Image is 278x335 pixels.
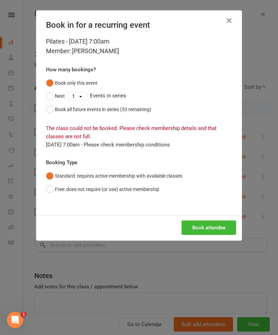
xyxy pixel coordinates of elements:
[46,65,96,74] label: How many bookings?
[21,312,26,317] span: 1
[224,15,235,26] button: Close
[182,220,236,235] button: Book attendee
[7,312,23,328] iframe: Intercom live chat
[46,125,217,140] span: The class could not be booked. Please check membership details and that classes are not full.
[46,89,65,103] button: Next
[46,169,182,182] button: Standard: requires active membership with available classes
[55,106,151,113] div: Book all future events in series (53 remaining)
[46,141,232,149] div: [DATE] 7:00am - Please check membership conditions
[46,89,232,103] div: Events in series
[46,183,159,196] button: Free: does not require (or use) active membership
[46,103,151,116] button: Book all future events in series (53 remaining)
[46,20,232,30] h4: Book in for a recurring event
[46,37,232,56] div: Pilates - [DATE] 7:00am Member: [PERSON_NAME]
[46,76,97,89] button: Book only this event
[46,158,77,167] label: Booking Type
